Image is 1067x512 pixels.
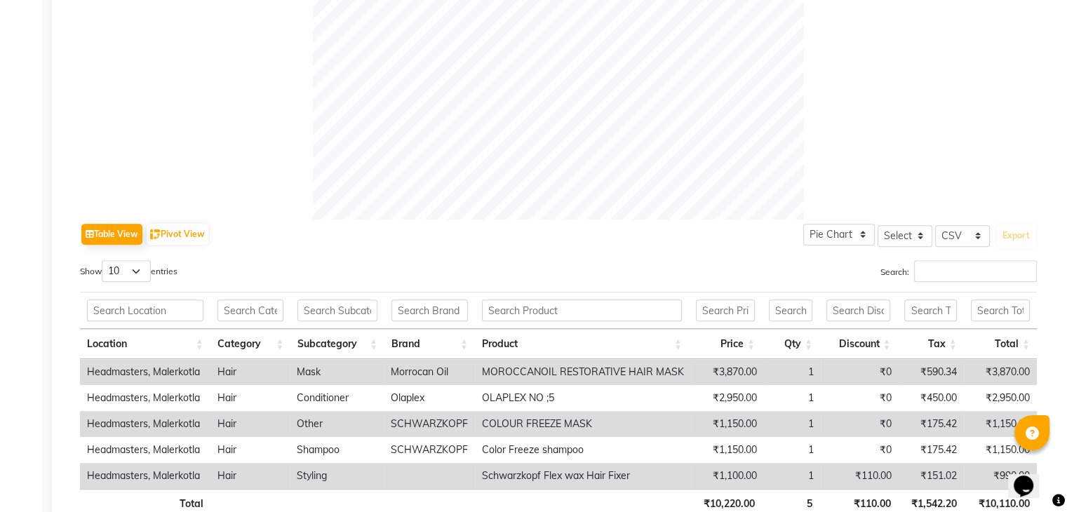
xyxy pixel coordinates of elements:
th: Discount: activate to sort column ascending [819,329,898,359]
td: Headmasters, Malerkotla [80,437,210,463]
input: Search Price [696,299,755,321]
td: SCHWARZKOPF [384,411,475,437]
input: Search Tax [904,299,956,321]
td: ₹3,870.00 [691,359,764,385]
td: Hair [210,463,290,489]
td: Headmasters, Malerkotla [80,385,210,411]
td: Other [290,411,383,437]
td: ₹1,100.00 [691,463,764,489]
th: Qty: activate to sort column ascending [762,329,819,359]
td: 1 [763,359,820,385]
td: 1 [763,437,820,463]
button: Pivot View [147,224,208,245]
td: ₹590.34 [898,359,964,385]
td: ₹1,150.00 [691,437,764,463]
td: ₹2,950.00 [691,385,764,411]
td: ₹1,150.00 [964,411,1037,437]
td: ₹0 [821,385,899,411]
th: Total: activate to sort column ascending [964,329,1037,359]
td: Headmasters, Malerkotla [80,463,210,489]
button: Table View [81,224,142,245]
td: ₹175.42 [898,411,964,437]
td: ₹175.42 [898,437,964,463]
label: Show entries [80,260,177,282]
td: ₹1,150.00 [964,437,1037,463]
input: Search Subcategory [297,299,377,321]
td: Morrocan Oil [384,359,475,385]
th: Category: activate to sort column ascending [210,329,291,359]
td: Hair [210,385,290,411]
th: Tax: activate to sort column ascending [897,329,963,359]
th: Price: activate to sort column ascending [689,329,762,359]
td: Color Freeze shampoo [475,437,691,463]
td: Hair [210,437,290,463]
td: COLOUR FREEZE MASK [475,411,691,437]
td: ₹1,150.00 [691,411,764,437]
input: Search Product [482,299,682,321]
input: Search Location [87,299,203,321]
input: Search: [914,260,1037,282]
td: ₹2,950.00 [964,385,1037,411]
td: ₹0 [821,359,899,385]
td: Headmasters, Malerkotla [80,411,210,437]
button: Export [997,224,1035,248]
td: MOROCCANOIL RESTORATIVE HAIR MASK [475,359,691,385]
input: Search Brand [391,299,468,321]
td: ₹151.02 [898,463,964,489]
input: Search Qty [769,299,812,321]
input: Search Category [217,299,284,321]
input: Search Discount [826,299,891,321]
td: 1 [763,385,820,411]
img: pivot.png [150,229,161,240]
td: Mask [290,359,383,385]
th: Subcategory: activate to sort column ascending [290,329,384,359]
td: Schwarzkopf Flex wax Hair Fixer [475,463,691,489]
td: Shampoo [290,437,383,463]
td: 1 [763,463,820,489]
td: Headmasters, Malerkotla [80,359,210,385]
th: Location: activate to sort column ascending [80,329,210,359]
td: ₹3,870.00 [964,359,1037,385]
td: Olaplex [384,385,475,411]
td: Styling [290,463,383,489]
td: ₹110.00 [821,463,899,489]
input: Search Total [971,299,1030,321]
td: ₹0 [821,411,899,437]
td: Conditioner [290,385,383,411]
td: 1 [763,411,820,437]
td: ₹450.00 [898,385,964,411]
label: Search: [880,260,1037,282]
td: Hair [210,411,290,437]
select: Showentries [102,260,151,282]
td: Hair [210,359,290,385]
th: Product: activate to sort column ascending [475,329,689,359]
td: SCHWARZKOPF [384,437,475,463]
iframe: chat widget [1008,456,1053,498]
td: ₹990.00 [964,463,1037,489]
td: ₹0 [821,437,899,463]
th: Brand: activate to sort column ascending [384,329,475,359]
td: OLAPLEX NO ;5 [475,385,691,411]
